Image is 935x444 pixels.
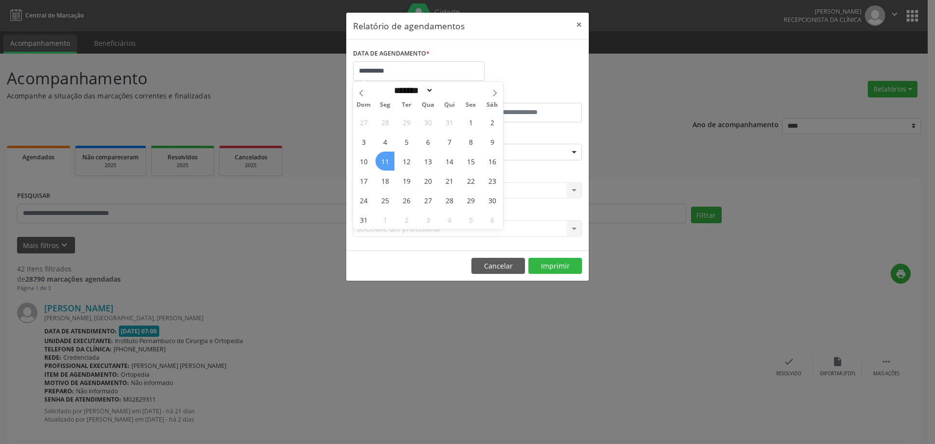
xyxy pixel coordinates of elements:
[375,210,394,229] span: Setembro 1, 2025
[354,171,373,190] span: Agosto 17, 2025
[482,102,503,108] span: Sáb
[375,152,394,171] span: Agosto 11, 2025
[440,132,459,151] span: Agosto 7, 2025
[440,113,459,132] span: Julho 31, 2025
[353,46,430,61] label: DATA DE AGENDAMENTO
[418,191,437,210] span: Agosto 27, 2025
[528,258,582,274] button: Imprimir
[440,191,459,210] span: Agosto 28, 2025
[461,152,480,171] span: Agosto 15, 2025
[470,88,582,103] label: ATÉ
[483,171,502,190] span: Agosto 23, 2025
[397,152,416,171] span: Agosto 12, 2025
[354,113,373,132] span: Julho 27, 2025
[418,113,437,132] span: Julho 30, 2025
[440,210,459,229] span: Setembro 4, 2025
[483,113,502,132] span: Agosto 2, 2025
[461,171,480,190] span: Agosto 22, 2025
[375,113,394,132] span: Julho 28, 2025
[397,191,416,210] span: Agosto 26, 2025
[483,152,502,171] span: Agosto 16, 2025
[397,171,416,190] span: Agosto 19, 2025
[397,132,416,151] span: Agosto 5, 2025
[418,132,437,151] span: Agosto 6, 2025
[397,113,416,132] span: Julho 29, 2025
[433,85,466,96] input: Year
[440,171,459,190] span: Agosto 21, 2025
[417,102,439,108] span: Qua
[374,102,396,108] span: Seg
[397,210,416,229] span: Setembro 2, 2025
[354,210,373,229] span: Agosto 31, 2025
[354,191,373,210] span: Agosto 24, 2025
[353,19,465,32] h5: Relatório de agendamentos
[353,102,374,108] span: Dom
[375,191,394,210] span: Agosto 25, 2025
[418,210,437,229] span: Setembro 3, 2025
[461,132,480,151] span: Agosto 8, 2025
[483,210,502,229] span: Setembro 6, 2025
[569,13,589,37] button: Close
[391,85,433,96] select: Month
[461,191,480,210] span: Agosto 29, 2025
[439,102,460,108] span: Qui
[440,152,459,171] span: Agosto 14, 2025
[471,258,525,274] button: Cancelar
[354,132,373,151] span: Agosto 3, 2025
[418,171,437,190] span: Agosto 20, 2025
[396,102,417,108] span: Ter
[375,132,394,151] span: Agosto 4, 2025
[461,113,480,132] span: Agosto 1, 2025
[483,191,502,210] span: Agosto 30, 2025
[461,210,480,229] span: Setembro 5, 2025
[354,152,373,171] span: Agosto 10, 2025
[418,152,437,171] span: Agosto 13, 2025
[375,171,394,190] span: Agosto 18, 2025
[460,102,482,108] span: Sex
[483,132,502,151] span: Agosto 9, 2025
